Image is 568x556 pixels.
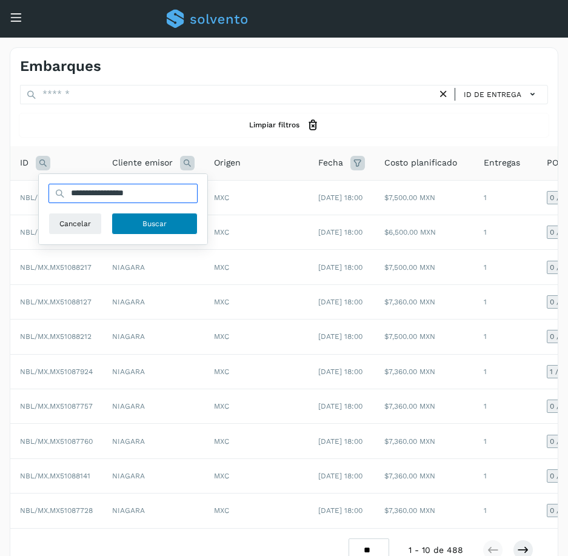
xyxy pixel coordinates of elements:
td: NIAGARA [102,458,204,493]
span: 0 / 1 [550,507,565,514]
span: MXC [214,263,229,272]
span: ID [20,156,28,169]
td: $7,360.00 MXN [375,284,474,319]
span: NBL/MX.MX51088215 [20,193,92,202]
td: $7,500.00 MXN [375,320,474,354]
span: [DATE] 18:00 [318,332,363,341]
span: Cliente emisor [112,156,173,169]
span: [DATE] 18:00 [318,437,363,446]
span: 0 / 1 [550,194,565,201]
td: 1 [474,389,537,424]
span: 0 / 1 [550,403,565,410]
span: [DATE] 18:00 [318,472,363,480]
td: 1 [474,494,537,528]
td: NIAGARA [102,494,204,528]
td: 1 [474,320,537,354]
td: NIAGARA [102,354,204,389]
td: $7,500.00 MXN [375,180,474,215]
span: 0 / 1 [550,472,565,480]
span: Entregas [484,156,520,169]
span: MXC [214,298,229,306]
td: 1 [474,424,537,458]
span: 0 / 1 [550,333,565,340]
span: Costo planificado [384,156,457,169]
span: 0 / 1 [550,229,565,236]
span: NBL/MX.MX51088316 [20,228,92,236]
td: 1 [474,354,537,389]
td: 1 [474,250,537,284]
h4: Embarques [20,58,101,75]
span: Limpiar filtros [249,119,299,130]
td: 1 [474,180,537,215]
span: NBL/MX.MX51088127 [20,298,92,306]
td: NIAGARA [102,424,204,458]
button: ID de entrega [460,85,543,103]
span: NBL/MX.MX51087757 [20,402,93,410]
td: $7,360.00 MXN [375,494,474,528]
span: MXC [214,437,229,446]
span: MXC [214,332,229,341]
span: [DATE] 18:00 [318,506,363,515]
span: [DATE] 18:00 [318,263,363,272]
span: [DATE] 18:00 [318,402,363,410]
td: NIAGARA [102,250,204,284]
td: 1 [474,458,537,493]
span: MXC [214,402,229,410]
span: [DATE] 18:00 [318,298,363,306]
span: NBL/MX.MX51087728 [20,506,93,515]
span: NBL/MX.MX51088212 [20,332,92,341]
span: 0 / 1 [550,264,565,271]
span: 1 / 1 [550,368,564,375]
td: $7,360.00 MXN [375,354,474,389]
span: MXC [214,193,229,202]
span: ID de entrega [464,89,521,100]
span: NBL/MX.MX51087924 [20,367,93,376]
td: $7,360.00 MXN [375,389,474,424]
span: [DATE] 18:00 [318,228,363,236]
span: MXC [214,228,229,236]
td: $6,500.00 MXN [375,215,474,250]
span: MXC [214,367,229,376]
td: 1 [474,215,537,250]
td: NIAGARA [102,320,204,354]
td: $7,500.00 MXN [375,250,474,284]
button: Limpiar filtros [20,114,548,136]
td: $7,360.00 MXN [375,458,474,493]
span: [DATE] 18:00 [318,367,363,376]
td: NIAGARA [102,389,204,424]
span: NBL/MX.MX51087760 [20,437,93,446]
span: [DATE] 18:00 [318,193,363,202]
span: Origen [214,156,241,169]
span: 0 / 1 [550,438,565,445]
span: MXC [214,472,229,480]
td: 1 [474,284,537,319]
span: MXC [214,506,229,515]
span: NBL/MX.MX51088217 [20,263,92,272]
span: NBL/MX.MX51088141 [20,472,90,480]
td: $7,360.00 MXN [375,424,474,458]
td: NIAGARA [102,284,204,319]
span: 0 / 1 [550,298,565,306]
span: Fecha [318,156,343,169]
